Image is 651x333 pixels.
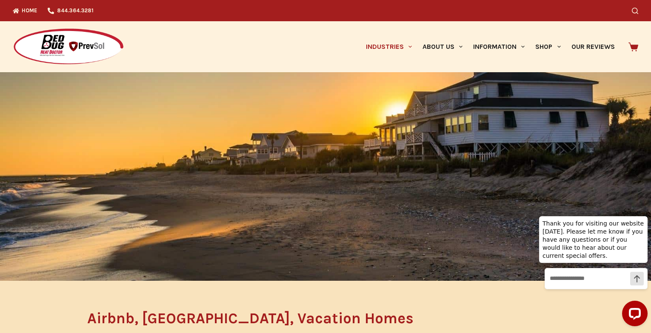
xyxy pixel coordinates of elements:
a: Our Reviews [566,21,620,72]
a: About Us [417,21,468,72]
button: Search [632,8,638,14]
nav: Primary [360,21,620,72]
a: Shop [530,21,566,72]
img: Prevsol/Bed Bug Heat Doctor [13,28,124,66]
a: Information [468,21,530,72]
iframe: LiveChat chat widget [532,208,651,333]
h2: Airbnb, [GEOGRAPHIC_DATA], Vacation Homes [87,311,433,326]
a: Industries [360,21,417,72]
